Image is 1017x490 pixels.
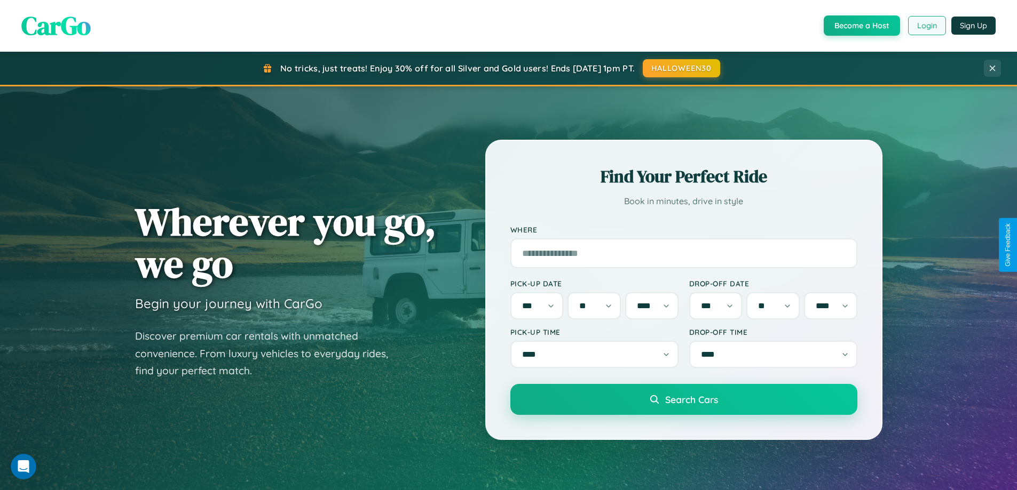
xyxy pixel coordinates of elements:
[280,63,635,74] span: No tricks, just treats! Enjoy 30% off for all Silver and Gold users! Ends [DATE] 1pm PT.
[510,194,857,209] p: Book in minutes, drive in style
[643,59,720,77] button: HALLOWEEN30
[1004,223,1012,267] div: Give Feedback
[135,200,436,285] h1: Wherever you go, we go
[510,327,679,336] label: Pick-up Time
[11,454,36,479] iframe: Intercom live chat
[665,393,718,405] span: Search Cars
[135,327,402,380] p: Discover premium car rentals with unmatched convenience. From luxury vehicles to everyday rides, ...
[951,17,996,35] button: Sign Up
[21,8,91,43] span: CarGo
[510,384,857,415] button: Search Cars
[689,279,857,288] label: Drop-off Date
[510,225,857,234] label: Where
[908,16,946,35] button: Login
[510,165,857,188] h2: Find Your Perfect Ride
[135,295,322,311] h3: Begin your journey with CarGo
[510,279,679,288] label: Pick-up Date
[824,15,900,36] button: Become a Host
[689,327,857,336] label: Drop-off Time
